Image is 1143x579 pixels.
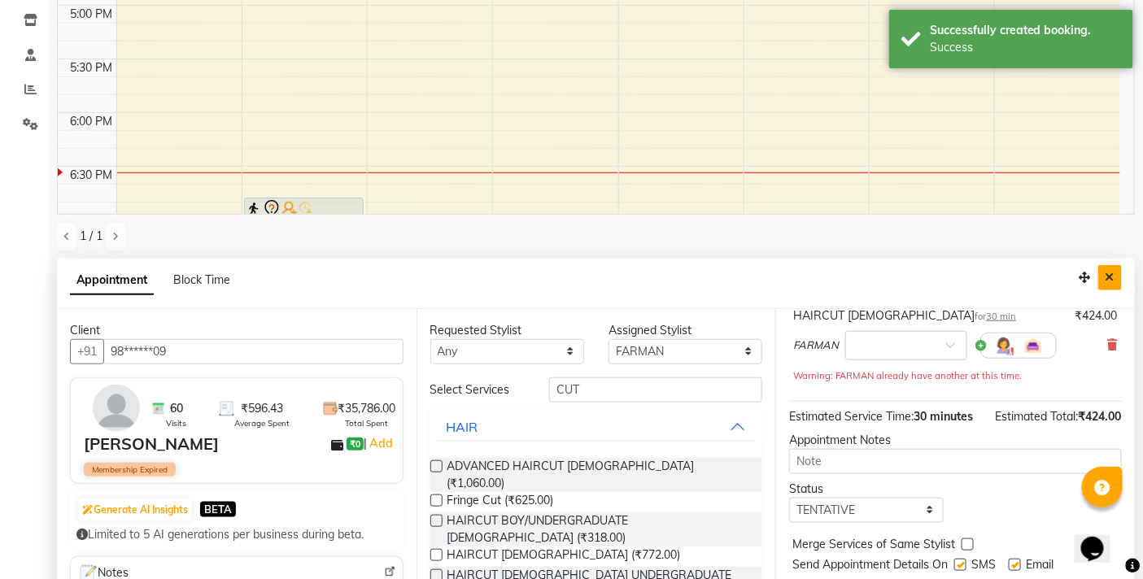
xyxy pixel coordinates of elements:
span: FARMAN [793,337,839,354]
div: Assigned Stylist [609,322,762,339]
img: avatar [93,385,140,432]
button: HAIR [437,412,757,442]
span: ₹596.43 [241,400,283,417]
div: 5:30 PM [68,59,116,76]
div: [PERSON_NAME], TK08, 06:45 PM-07:15 PM, HAIRCUT [DEMOGRAPHIC_DATA] [245,198,363,250]
input: Search by service name [549,377,762,403]
div: 5:00 PM [68,6,116,23]
span: SMS [971,556,996,577]
div: Success [930,39,1121,56]
span: 1 / 1 [80,228,103,245]
span: ₹0 [347,438,364,451]
span: Email [1026,556,1054,577]
span: Estimated Service Time: [789,409,914,424]
button: Close [1098,265,1122,290]
div: Status [789,481,943,498]
span: Appointment [70,266,154,295]
button: Generate AI Insights [78,498,192,521]
iframe: chat widget [1075,514,1127,563]
span: BETA [200,502,236,517]
span: | [364,433,395,453]
div: Client [70,322,404,339]
span: Block Time [173,272,230,287]
span: 30 min [986,311,1016,322]
small: Warning: FARMAN already have another at this time. [793,370,1022,381]
div: HAIRCUT [DEMOGRAPHIC_DATA] [793,307,1016,324]
span: 60 [170,400,183,417]
button: +91 [70,339,104,364]
span: 30 minutes [914,409,973,424]
div: Successfully created booking. [930,22,1121,39]
div: [PERSON_NAME] [84,432,219,456]
span: Estimated Total: [996,409,1079,424]
span: Total Spent [346,417,389,429]
span: HAIRCUT [DEMOGRAPHIC_DATA] (₹772.00) [447,546,681,567]
div: Requested Stylist [430,322,584,339]
div: HAIR [447,417,478,437]
span: Send Appointment Details On [792,556,948,577]
span: Visits [166,417,186,429]
span: ₹424.00 [1079,409,1122,424]
img: Hairdresser.png [994,336,1014,355]
img: Interior.png [1023,336,1043,355]
span: ₹35,786.00 [338,400,396,417]
div: Select Services [418,381,537,398]
div: Appointment Notes [789,432,1122,449]
span: HAIRCUT BOY/UNDERGRADUATE [DEMOGRAPHIC_DATA] (₹318.00) [447,512,750,546]
input: Search by Name/Mobile/Email/Code [103,339,404,364]
span: Merge Services of Same Stylist [792,536,955,556]
span: Average Spent [234,417,290,429]
div: 6:30 PM [68,167,116,184]
a: Add [367,433,395,453]
div: Limited to 5 AI generations per business during beta. [76,526,397,543]
span: Membership Expired [84,463,176,477]
div: ₹424.00 [1075,307,1118,324]
div: 6:00 PM [68,113,116,130]
span: Fringe Cut (₹625.00) [447,492,554,512]
span: ADVANCED HAIRCUT [DEMOGRAPHIC_DATA] (₹1,060.00) [447,458,750,492]
small: for [975,311,1016,322]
